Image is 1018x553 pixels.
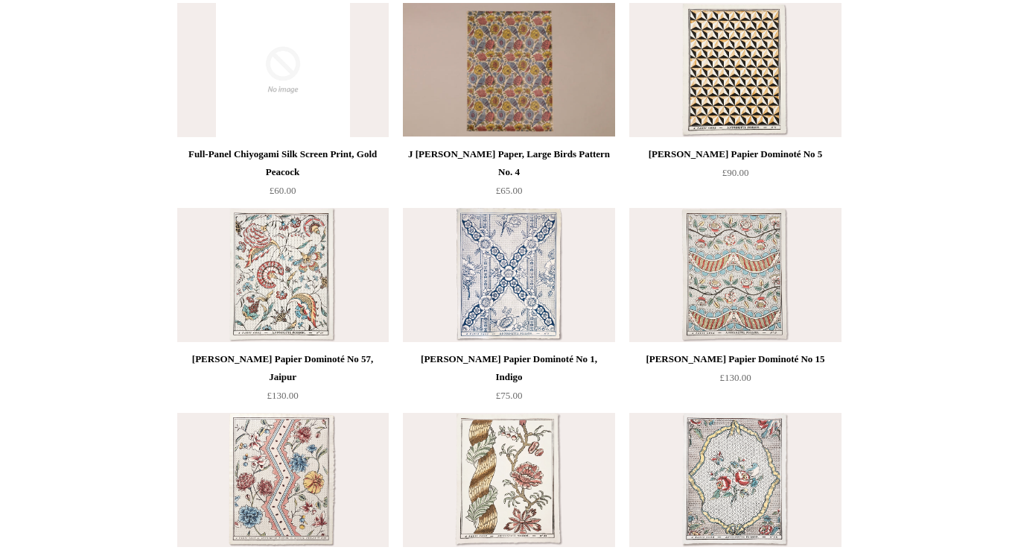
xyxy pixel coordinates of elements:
[629,208,841,342] img: Antoinette Poisson Papier Dominoté No 15
[496,390,523,401] span: £75.00
[629,3,841,137] img: Antoinette Poisson Papier Dominoté No 5
[403,208,614,342] img: Antoinette Poisson Papier Dominoté No 1, Indigo
[181,145,385,181] div: Full-Panel Chiyogami Silk Screen Print, Gold Peacock
[403,350,614,411] a: [PERSON_NAME] Papier Dominoté No 1, Indigo £75.00
[267,390,298,401] span: £130.00
[633,350,837,368] div: [PERSON_NAME] Papier Dominoté No 15
[407,350,611,386] div: [PERSON_NAME] Papier Dominoté No 1, Indigo
[403,413,614,547] img: Antoinette Poisson Papier Dominoté No 31, 6 Colours
[270,185,296,196] span: £60.00
[177,350,389,411] a: [PERSON_NAME] Papier Dominoté No 57, Jaipur £130.00
[177,208,389,342] img: Antoinette Poisson Papier Dominoté No 57, Jaipur
[177,413,389,547] img: Antoinette Poisson Papier Dominoté No 28, Marcel Proust, 5 colours
[722,167,749,178] span: £90.00
[177,413,389,547] a: Antoinette Poisson Papier Dominoté No 28, Marcel Proust, 5 colours Antoinette Poisson Papier Domi...
[629,350,841,411] a: [PERSON_NAME] Papier Dominoté No 15 £130.00
[629,208,841,342] a: Antoinette Poisson Papier Dominoté No 15 Antoinette Poisson Papier Dominoté No 15
[403,413,614,547] a: Antoinette Poisson Papier Dominoté No 31, 6 Colours Antoinette Poisson Papier Dominoté No 31, 6 C...
[629,413,841,547] img: Antoinette Poisson Papier Dominoté No 54, Ribbons
[403,3,614,137] a: J Jeffery Paper, Large Birds Pattern No. 4 J Jeffery Paper, Large Birds Pattern No. 4
[719,372,751,383] span: £130.00
[629,145,841,206] a: [PERSON_NAME] Papier Dominoté No 5 £90.00
[629,413,841,547] a: Antoinette Poisson Papier Dominoté No 54, Ribbons Antoinette Poisson Papier Dominoté No 54, Ribbons
[177,208,389,342] a: Antoinette Poisson Papier Dominoté No 57, Jaipur Antoinette Poisson Papier Dominoté No 57, Jaipur
[181,350,385,386] div: [PERSON_NAME] Papier Dominoté No 57, Jaipur
[177,3,389,137] img: no-image-2048-a2addb12_grande.gif
[407,145,611,181] div: J [PERSON_NAME] Paper, Large Birds Pattern No. 4
[403,208,614,342] a: Antoinette Poisson Papier Dominoté No 1, Indigo Antoinette Poisson Papier Dominoté No 1, Indigo
[496,185,523,196] span: £65.00
[403,3,614,137] img: J Jeffery Paper, Large Birds Pattern No. 4
[177,145,389,206] a: Full-Panel Chiyogami Silk Screen Print, Gold Peacock £60.00
[633,145,837,163] div: [PERSON_NAME] Papier Dominoté No 5
[403,145,614,206] a: J [PERSON_NAME] Paper, Large Birds Pattern No. 4 £65.00
[629,3,841,137] a: Antoinette Poisson Papier Dominoté No 5 Antoinette Poisson Papier Dominoté No 5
